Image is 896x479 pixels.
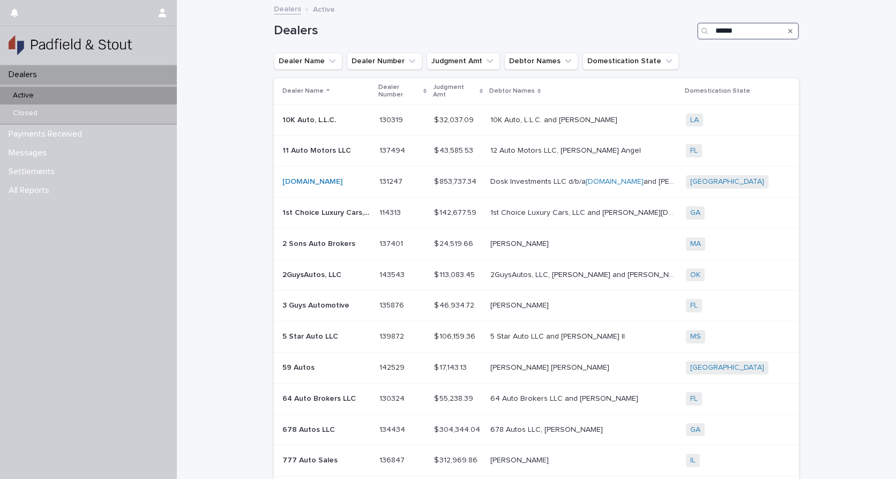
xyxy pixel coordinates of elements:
[490,423,605,435] p: 678 Autos LLC, [PERSON_NAME]
[690,394,698,403] a: FL
[434,330,477,341] p: $ 106,159.36
[4,91,42,100] p: Active
[490,175,680,186] p: Dosk Investments LLC d/b/a and [PERSON_NAME]
[274,136,799,167] tr: 11 Auto Motors LLC11 Auto Motors LLC 137494137494 $ 43,585.53$ 43,585.53 12 Auto Motors LLC, [PER...
[427,53,500,70] button: Judgment Amt
[282,178,342,185] a: [DOMAIN_NAME]
[282,206,373,218] p: 1st Choice Luxury Cars, LLC
[434,361,469,372] p: $ 17,143.13
[282,299,352,310] p: 3 Guys Automotive
[274,321,799,353] tr: 5 Star Auto LLC5 Star Auto LLC 139872139872 $ 106,159.36$ 106,159.36 5 Star Auto LLC and [PERSON_...
[379,454,407,465] p: 136847
[274,167,799,198] tr: [DOMAIN_NAME] 131247131247 $ 853,737.34$ 853,737.34 Dosk Investments LLC d/b/a[DOMAIN_NAME]and [P...
[490,330,627,341] p: 5 Star Auto LLC and [PERSON_NAME] II
[379,330,406,341] p: 139872
[490,144,643,155] p: 12 Auto Motors LLC, [PERSON_NAME] Angel
[379,361,407,372] p: 142529
[379,299,406,310] p: 135876
[690,146,698,155] a: FL
[434,454,480,465] p: $ 312,969.86
[379,268,407,280] p: 143543
[282,114,338,125] p: 10K Auto, L.L.C.
[282,237,357,249] p: 2 Sons Auto Brokers
[379,114,405,125] p: 130319
[490,299,551,310] p: [PERSON_NAME]
[490,114,619,125] p: 10K Auto, L.L.C. and [PERSON_NAME]
[690,425,700,435] a: GA
[274,104,799,136] tr: 10K Auto, L.L.C.10K Auto, L.L.C. 130319130319 $ 32,037.09$ 32,037.09 10K Auto, L.L.C. and [PERSON...
[690,116,699,125] a: LA
[379,144,407,155] p: 137494
[274,414,799,445] tr: 678 Autos LLC678 Autos LLC 134434134434 $ 304,344.04$ 304,344.04 678 Autos LLC, [PERSON_NAME]678 ...
[690,239,701,249] a: MA
[274,445,799,476] tr: 777 Auto Sales777 Auto Sales 136847136847 $ 312,969.86$ 312,969.86 [PERSON_NAME][PERSON_NAME] IL
[274,2,301,14] a: Dealers
[274,23,693,39] h1: Dealers
[434,392,475,403] p: $ 55,238.39
[434,175,479,186] p: $ 853,737.34
[434,299,476,310] p: $ 46,934.72
[690,456,696,465] a: IL
[434,268,477,280] p: $ 113,083.45
[433,81,476,101] p: Judgment Amt
[690,271,700,280] a: OK
[4,109,46,118] p: Closed
[282,454,340,465] p: 777 Auto Sales
[685,85,750,97] p: Domestication State
[274,53,342,70] button: Dealer Name
[282,361,317,372] p: 59 Autos
[274,290,799,321] tr: 3 Guys Automotive3 Guys Automotive 135876135876 $ 46,934.72$ 46,934.72 [PERSON_NAME][PERSON_NAME] FL
[282,423,337,435] p: 678 Autos LLC
[379,175,405,186] p: 131247
[490,237,551,249] p: [PERSON_NAME]
[490,392,640,403] p: 64 Auto Brokers LLC and [PERSON_NAME]
[274,228,799,259] tr: 2 Sons Auto Brokers2 Sons Auto Brokers 137401137401 $ 24,519.66$ 24,519.66 [PERSON_NAME][PERSON_N...
[490,361,611,372] p: [PERSON_NAME] [PERSON_NAME]
[282,144,353,155] p: 11 Auto Motors LLC
[379,392,407,403] p: 130324
[4,185,58,196] p: All Reports
[378,81,421,101] p: Dealer Number
[586,178,644,185] a: [DOMAIN_NAME]
[490,268,680,280] p: 2GuysAutos, LLC, Jordan Macias Ramos and Jesus Alfredo Soto-Parra
[490,206,680,218] p: 1st Choice Luxury Cars, LLC and [PERSON_NAME][DEMOGRAPHIC_DATA]
[434,423,482,435] p: $ 304,344.04
[313,3,335,14] p: Active
[274,352,799,383] tr: 59 Autos59 Autos 142529142529 $ 17,143.13$ 17,143.13 [PERSON_NAME] [PERSON_NAME][PERSON_NAME] [PE...
[379,206,403,218] p: 114313
[690,301,698,310] a: FL
[583,53,679,70] button: Domestication State
[274,259,799,290] tr: 2GuysAutos, LLC2GuysAutos, LLC 143543143543 $ 113,083.45$ 113,083.45 2GuysAutos, LLC, [PERSON_NAM...
[274,383,799,414] tr: 64 Auto Brokers LLC64 Auto Brokers LLC 130324130324 $ 55,238.39$ 55,238.39 64 Auto Brokers LLC an...
[434,144,475,155] p: $ 43,585.53
[490,454,551,465] p: [PERSON_NAME]
[4,148,55,158] p: Messages
[690,363,764,372] a: [GEOGRAPHIC_DATA]
[690,177,764,186] a: [GEOGRAPHIC_DATA]
[4,167,63,177] p: Settlements
[489,85,535,97] p: Debtor Names
[434,237,475,249] p: $ 24,519.66
[347,53,422,70] button: Dealer Number
[282,392,358,403] p: 64 Auto Brokers LLC
[690,208,700,218] a: GA
[379,237,405,249] p: 137401
[379,423,407,435] p: 134434
[282,268,344,280] p: 2GuysAutos, LLC
[4,129,91,139] p: Payments Received
[274,197,799,228] tr: 1st Choice Luxury Cars, LLC1st Choice Luxury Cars, LLC 114313114313 $ 142,677.59$ 142,677.59 1st ...
[282,85,324,97] p: Dealer Name
[282,330,340,341] p: 5 Star Auto LLC
[434,114,476,125] p: $ 32,037.09
[504,53,578,70] button: Debtor Names
[4,70,46,80] p: Dealers
[9,35,132,56] img: gSPaZaQw2XYDTaYHK8uQ
[434,206,479,218] p: $ 142,677.59
[690,332,701,341] a: MS
[697,23,799,40] input: Search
